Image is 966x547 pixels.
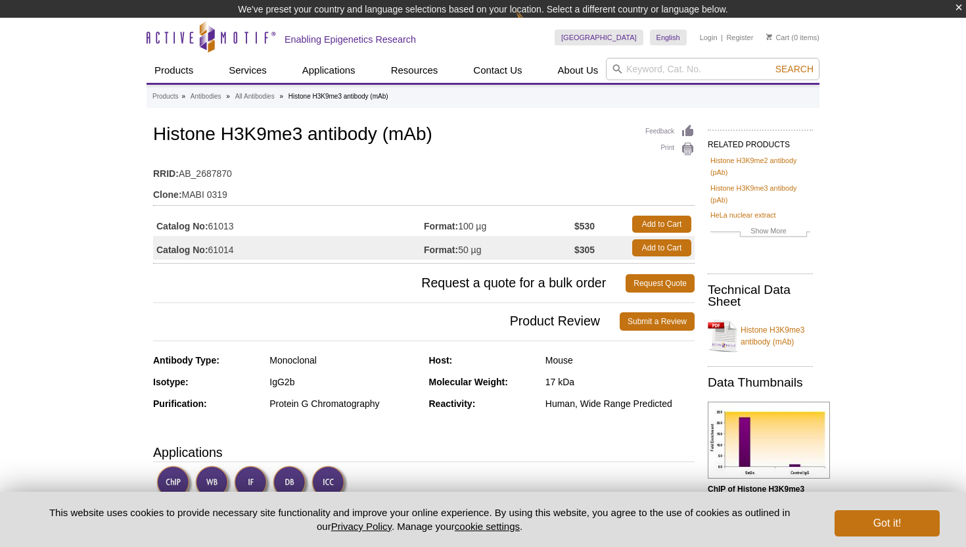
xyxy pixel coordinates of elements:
a: Histone H3K9me2 antibody (pAb) [710,155,810,178]
button: cookie settings [455,521,520,532]
img: Histone H3K9me3 antibody (mAb) tested by ChIP. [708,402,830,479]
img: Your Cart [766,34,772,40]
a: Privacy Policy [331,521,392,532]
a: Resources [383,58,446,83]
h1: Histone H3K9me3 antibody (mAb) [153,124,695,147]
div: 17 kDa [545,376,695,388]
a: Services [221,58,275,83]
div: Protein G Chromatography [269,398,419,410]
td: AB_2687870 [153,160,695,181]
h3: Applications [153,442,695,462]
a: Products [152,91,178,103]
img: Change Here [516,10,551,41]
div: Monoclonal [269,354,419,366]
a: Add to Cart [632,239,691,256]
strong: $305 [574,244,595,256]
a: Cart [766,33,789,42]
strong: Catalog No: [156,220,208,232]
a: Contact Us [465,58,530,83]
li: » [279,93,283,100]
div: IgG2b [269,376,419,388]
a: Applications [294,58,363,83]
a: Histone H3K9me3 antibody (mAb) [708,316,813,356]
td: 100 µg [424,212,574,236]
a: Register [726,33,753,42]
a: Login [700,33,718,42]
button: Got it! [835,510,940,536]
span: Product Review [153,312,620,331]
strong: RRID: [153,168,179,179]
li: » [181,93,185,100]
strong: Host: [429,355,453,366]
img: ChIP Validated [156,465,193,502]
h2: Technical Data Sheet [708,284,813,308]
td: 61014 [153,236,424,260]
strong: Clone: [153,189,182,201]
input: Keyword, Cat. No. [606,58,819,80]
li: Histone H3K9me3 antibody (mAb) [288,93,388,100]
strong: Catalog No: [156,244,208,256]
a: Histone H3K9me3 antibody (pAb) [710,182,810,206]
img: Western Blot Validated [195,465,231,502]
button: Search [771,63,817,75]
a: Print [645,142,695,156]
p: (Click image to enlarge and see details.) [708,483,813,531]
a: Feedback [645,124,695,139]
li: » [226,93,230,100]
td: 61013 [153,212,424,236]
strong: $530 [574,220,595,232]
a: Add to Cart [632,216,691,233]
h2: Data Thumbnails [708,377,813,389]
h2: Enabling Epigenetics Research [285,34,416,45]
li: (0 items) [766,30,819,45]
p: This website uses cookies to provide necessary site functionality and improve your online experie... [26,506,813,533]
div: Mouse [545,354,695,366]
strong: Format: [424,244,458,256]
td: MABI 0319 [153,181,695,202]
img: Immunofluorescence Validated [234,465,270,502]
a: About Us [550,58,607,83]
a: HeLa nuclear extract [710,209,776,221]
a: All Antibodies [235,91,275,103]
strong: Antibody Type: [153,355,219,366]
a: [GEOGRAPHIC_DATA] [555,30,643,45]
li: | [721,30,723,45]
strong: Format: [424,220,458,232]
span: Request a quote for a bulk order [153,274,626,293]
b: ChIP of Histone H3K9me3 mAb. [708,485,804,506]
a: Antibodies [191,91,221,103]
a: Products [147,58,201,83]
span: Search [775,64,814,74]
img: Dot Blot Validated [273,465,309,502]
strong: Molecular Weight: [429,377,508,387]
strong: Reactivity: [429,398,476,409]
strong: Isotype: [153,377,189,387]
img: Immunocytochemistry Validated [311,465,348,502]
a: Request Quote [626,274,695,293]
a: Show More [710,225,810,240]
a: English [650,30,687,45]
a: Submit a Review [620,312,695,331]
td: 50 µg [424,236,574,260]
div: Human, Wide Range Predicted [545,398,695,410]
h2: RELATED PRODUCTS [708,130,813,153]
strong: Purification: [153,398,207,409]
